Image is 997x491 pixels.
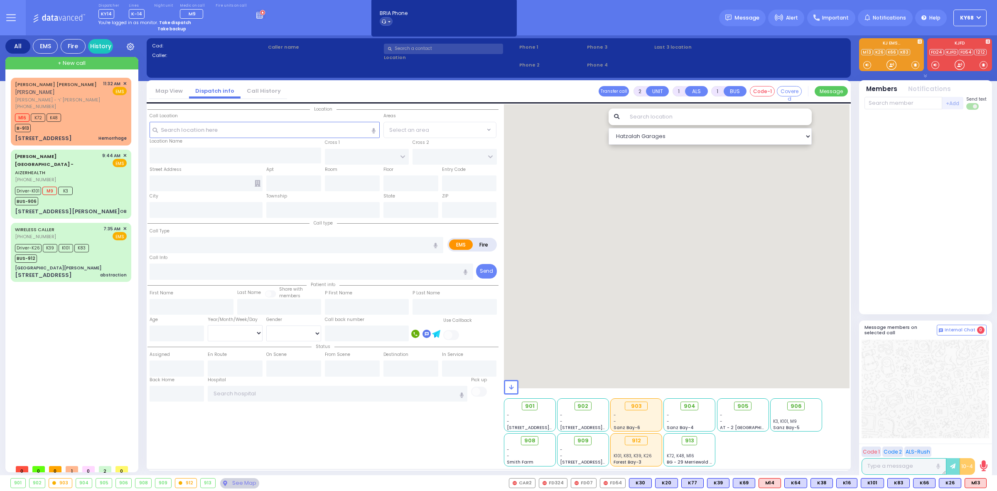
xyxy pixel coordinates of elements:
[685,86,708,96] button: ALS
[150,351,170,358] label: Assigned
[384,54,516,61] label: Location
[822,14,849,22] span: Important
[152,52,265,59] label: Caller:
[471,377,487,383] label: Pick up
[507,412,509,418] span: -
[49,466,61,472] span: 0
[614,459,641,465] span: Forest Bay-3
[977,326,985,334] span: 0
[58,187,73,195] span: K3
[571,478,597,488] div: FD07
[99,466,111,472] span: 2
[389,126,429,134] span: Select an area
[307,281,339,288] span: Patient info
[150,254,167,261] label: Call Info
[33,12,88,23] img: Logo
[966,96,987,102] span: Send text
[116,479,132,488] div: 906
[208,316,263,323] div: Year/Month/Week/Day
[681,478,704,488] div: K77
[655,478,678,488] div: BLS
[96,479,112,488] div: 905
[98,20,158,26] span: You're logged in as monitor.
[646,86,669,96] button: UNIT
[123,152,127,159] span: ✕
[15,176,56,183] span: [PHONE_NUMBER]
[861,478,884,488] div: K101
[507,447,509,453] span: -
[32,466,45,472] span: 0
[759,478,781,488] div: M14
[88,39,113,54] a: History
[5,39,30,54] div: All
[113,87,127,95] span: EMS
[864,325,937,336] h5: Message members on selected call
[15,134,72,143] div: [STREET_ADDRESS]
[33,39,58,54] div: EMS
[312,343,334,350] span: Status
[102,153,120,159] span: 9:44 AM
[629,478,652,488] div: BLS
[587,62,652,69] span: Phone 4
[325,166,337,173] label: Room
[654,44,749,51] label: Last 3 location
[325,316,364,323] label: Call back number
[953,10,987,26] button: ky68
[180,3,206,8] label: Medic on call
[685,437,694,445] span: 913
[929,49,944,55] a: FD24
[208,377,226,383] label: Hospital
[773,424,800,431] span: Sanz Bay-5
[904,447,931,457] button: ALS-Rush
[49,479,72,488] div: 903
[150,113,178,119] label: Call Location
[784,478,807,488] div: K64
[74,244,89,252] span: K83
[220,478,259,489] div: See map
[115,466,128,472] span: 0
[724,86,747,96] button: BUS
[810,478,833,488] div: K38
[58,59,86,67] span: + New call
[29,479,45,488] div: 902
[325,290,352,296] label: P First Name
[123,80,127,87] span: ✕
[268,44,381,51] label: Caller name
[42,187,57,195] span: M9
[614,418,616,424] span: -
[939,478,961,488] div: BLS
[129,9,145,19] span: K-14
[873,14,906,22] span: Notifications
[59,244,73,252] span: K101
[61,39,86,54] div: Fire
[16,466,28,472] span: 0
[100,272,127,278] div: abstraction
[279,286,303,292] small: Share with
[15,124,31,132] span: B-913
[866,84,897,94] button: Members
[560,459,638,465] span: [STREET_ADDRESS][PERSON_NAME]
[129,3,145,8] label: Lines
[120,208,127,215] div: OB
[720,412,722,418] span: -
[150,228,169,234] label: Call Type
[266,316,282,323] label: Gender
[560,418,562,424] span: -
[965,478,987,488] div: ALS
[509,478,535,488] div: CAR2
[66,466,78,472] span: 1
[625,436,648,445] div: 912
[150,290,173,296] label: First Name
[684,402,695,410] span: 904
[577,402,588,410] span: 902
[882,447,903,457] button: Code 2
[939,328,943,333] img: comment-alt.png
[707,478,729,488] div: BLS
[560,447,562,453] span: -
[750,86,775,96] button: Code-1
[864,97,942,109] input: Search member
[150,193,158,200] label: City
[113,159,127,167] span: EMS
[667,418,669,424] span: -
[560,424,638,431] span: [STREET_ADDRESS][PERSON_NAME]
